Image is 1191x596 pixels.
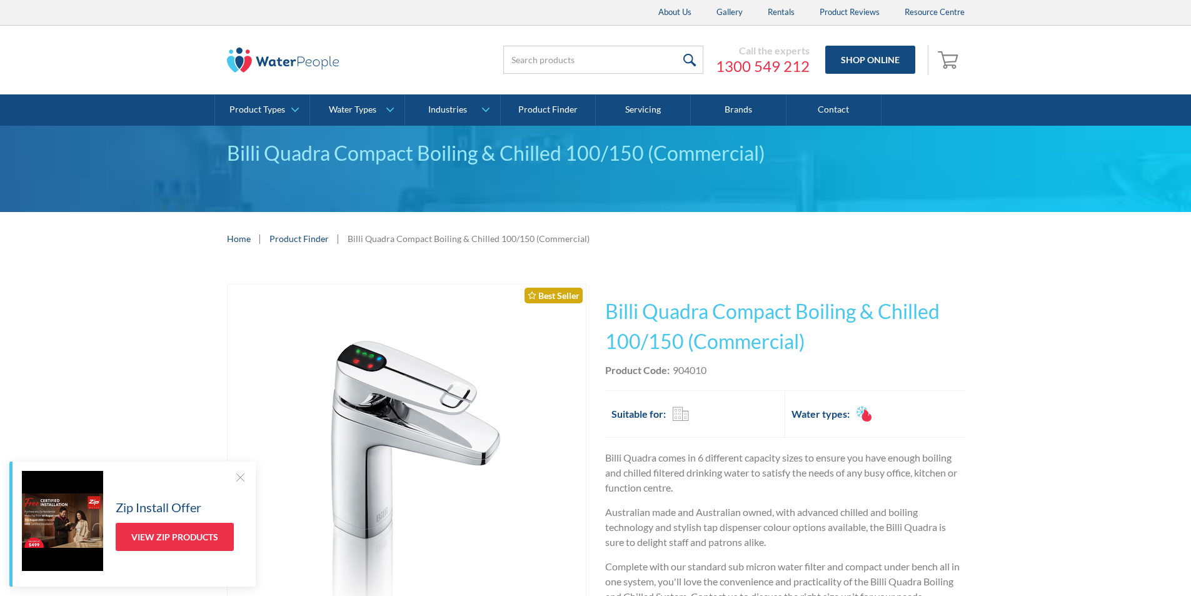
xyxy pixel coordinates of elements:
[605,296,965,356] h1: Billi Quadra Compact Boiling & Chilled 100/150 (Commercial)
[405,94,500,126] a: Industries
[215,94,309,126] a: Product Types
[525,288,583,303] div: Best Seller
[428,104,467,115] div: Industries
[227,232,251,245] a: Home
[978,399,1191,549] iframe: podium webchat widget prompt
[673,363,706,378] div: 904010
[605,364,670,376] strong: Product Code:
[310,94,405,126] a: Water Types
[257,231,263,246] div: |
[791,407,850,422] h2: Water types:
[116,498,201,517] h5: Zip Install Offer
[116,523,234,551] a: View Zip Products
[335,231,341,246] div: |
[329,104,376,115] div: Water Types
[501,94,596,126] a: Product Finder
[938,49,962,69] img: shopping cart
[503,46,703,74] input: Search products
[22,471,103,571] img: Zip Install Offer
[605,505,965,550] p: Australian made and Australian owned, with advanced chilled and boiling technology and stylish ta...
[229,104,285,115] div: Product Types
[786,94,882,126] a: Contact
[935,45,965,75] a: Open empty cart
[348,232,590,245] div: Billi Quadra Compact Boiling & Chilled 100/150 (Commercial)
[227,48,339,73] img: The Water People
[596,94,691,126] a: Servicing
[269,232,329,245] a: Product Finder
[605,450,965,495] p: Billi Quadra comes in 6 different capacity sizes to ensure you have enough boiling and chilled fi...
[227,138,965,168] div: Billi Quadra Compact Boiling & Chilled 100/150 (Commercial)
[691,94,786,126] a: Brands
[716,57,810,76] a: 1300 549 212
[1066,533,1191,596] iframe: podium webchat widget bubble
[611,407,666,422] h2: Suitable for:
[716,44,810,57] div: Call the experts
[825,46,915,74] a: Shop Online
